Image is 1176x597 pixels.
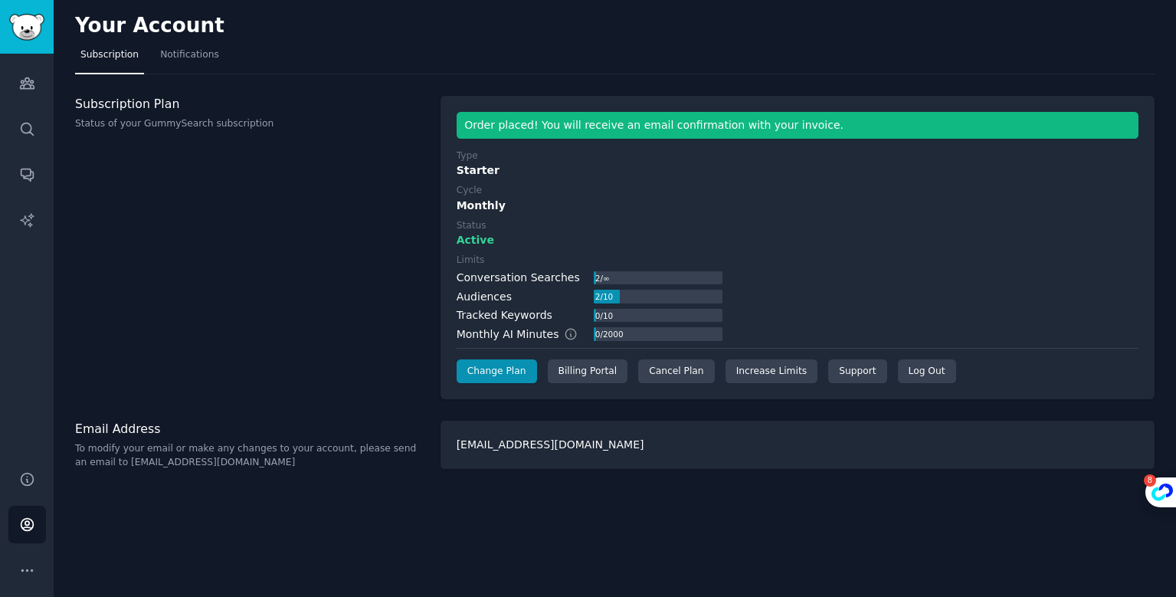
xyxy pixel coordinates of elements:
[457,289,512,305] div: Audiences
[160,48,219,62] span: Notifications
[457,359,537,384] a: Change Plan
[594,290,614,303] div: 2 / 10
[75,442,424,469] p: To modify your email or make any changes to your account, please send an email to [EMAIL_ADDRESS]...
[726,359,818,384] a: Increase Limits
[457,307,552,323] div: Tracked Keywords
[75,43,144,74] a: Subscription
[457,326,594,343] div: Monthly AI Minutes
[548,359,628,384] div: Billing Portal
[457,270,580,286] div: Conversation Searches
[828,359,886,384] a: Support
[75,421,424,437] h3: Email Address
[457,112,1138,139] div: Order placed! You will receive an email confirmation with your invoice.
[594,271,611,285] div: 2 / ∞
[457,232,494,248] span: Active
[457,198,1138,214] div: Monthly
[9,14,44,41] img: GummySearch logo
[457,254,485,267] div: Limits
[898,359,956,384] div: Log Out
[80,48,139,62] span: Subscription
[457,219,486,233] div: Status
[75,96,424,112] h3: Subscription Plan
[457,162,1138,179] div: Starter
[155,43,224,74] a: Notifications
[638,359,714,384] div: Cancel Plan
[75,14,224,38] h2: Your Account
[594,327,624,341] div: 0 / 2000
[75,117,424,131] p: Status of your GummySearch subscription
[457,184,482,198] div: Cycle
[441,421,1155,469] div: [EMAIL_ADDRESS][DOMAIN_NAME]
[457,149,478,163] div: Type
[594,309,614,323] div: 0 / 10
